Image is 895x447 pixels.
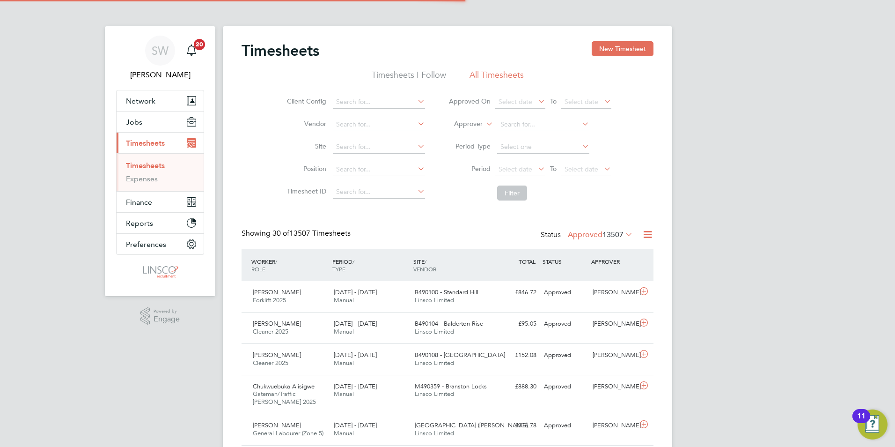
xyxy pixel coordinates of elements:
[413,265,436,273] span: VENDOR
[126,161,165,170] a: Timesheets
[492,418,540,433] div: £336.78
[448,164,491,173] label: Period
[333,96,425,109] input: Search for...
[589,418,638,433] div: [PERSON_NAME]
[425,258,426,265] span: /
[253,390,316,406] span: Gateman/Traffic [PERSON_NAME] 2025
[284,142,326,150] label: Site
[334,296,354,304] span: Manual
[332,265,345,273] span: TYPE
[352,258,354,265] span: /
[589,285,638,300] div: [PERSON_NAME]
[492,348,540,363] div: £152.08
[592,41,653,56] button: New Timesheet
[117,192,204,212] button: Finance
[126,198,152,207] span: Finance
[275,258,277,265] span: /
[253,328,288,335] span: Cleaner 2025
[565,165,598,173] span: Select date
[242,229,352,238] div: Showing
[116,264,204,279] a: Go to home page
[589,253,638,270] div: APPROVER
[154,307,180,315] span: Powered by
[116,69,204,81] span: Shaun White
[334,328,354,335] span: Manual
[334,390,354,398] span: Manual
[116,36,204,81] a: SW[PERSON_NAME]
[249,253,330,277] div: WORKER
[858,410,888,440] button: Open Resource Center, 11 new notifications
[541,229,635,242] div: Status
[540,285,589,300] div: Approved
[117,234,204,254] button: Preferences
[333,118,425,131] input: Search for...
[589,379,638,395] div: [PERSON_NAME]
[547,163,559,175] span: To
[589,316,638,332] div: [PERSON_NAME]
[497,186,527,201] button: Filter
[253,288,301,296] span: [PERSON_NAME]
[333,163,425,176] input: Search for...
[492,285,540,300] div: £846.72
[253,359,288,367] span: Cleaner 2025
[253,429,323,437] span: General Labourer (Zone 5)
[334,288,377,296] span: [DATE] - [DATE]
[415,296,454,304] span: Linsco Limited
[334,429,354,437] span: Manual
[334,421,377,429] span: [DATE] - [DATE]
[568,230,633,239] label: Approved
[565,97,598,106] span: Select date
[126,118,142,127] span: Jobs
[411,253,492,277] div: SITE
[284,164,326,173] label: Position
[415,359,454,367] span: Linsco Limited
[415,390,454,398] span: Linsco Limited
[540,418,589,433] div: Approved
[140,307,180,325] a: Powered byEngage
[492,316,540,332] div: £95.05
[284,187,326,195] label: Timesheet ID
[492,379,540,395] div: £888.30
[372,69,446,86] li: Timesheets I Follow
[105,26,215,296] nav: Main navigation
[334,359,354,367] span: Manual
[117,90,204,111] button: Network
[857,416,866,428] div: 11
[448,142,491,150] label: Period Type
[519,258,536,265] span: TOTAL
[126,240,166,249] span: Preferences
[589,348,638,363] div: [PERSON_NAME]
[272,229,289,238] span: 30 of
[415,382,487,390] span: M490359 - Branston Locks
[497,118,589,131] input: Search for...
[499,97,532,106] span: Select date
[415,288,478,296] span: B490100 - Standard Hill
[126,97,155,105] span: Network
[272,229,351,238] span: 13507 Timesheets
[152,45,169,57] span: SW
[251,265,265,273] span: ROLE
[117,112,204,132] button: Jobs
[126,174,158,183] a: Expenses
[499,165,532,173] span: Select date
[415,351,505,359] span: B490108 - [GEOGRAPHIC_DATA]
[126,139,165,148] span: Timesheets
[415,429,454,437] span: Linsco Limited
[415,320,483,328] span: B490104 - Balderton Rise
[540,253,589,270] div: STATUS
[330,253,411,277] div: PERIOD
[154,315,180,323] span: Engage
[242,41,319,60] h2: Timesheets
[540,348,589,363] div: Approved
[334,351,377,359] span: [DATE] - [DATE]
[117,153,204,191] div: Timesheets
[117,213,204,233] button: Reports
[284,97,326,105] label: Client Config
[470,69,524,86] li: All Timesheets
[333,186,425,199] input: Search for...
[440,119,483,129] label: Approver
[540,316,589,332] div: Approved
[540,379,589,395] div: Approved
[602,230,624,239] span: 13507
[182,36,201,66] a: 20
